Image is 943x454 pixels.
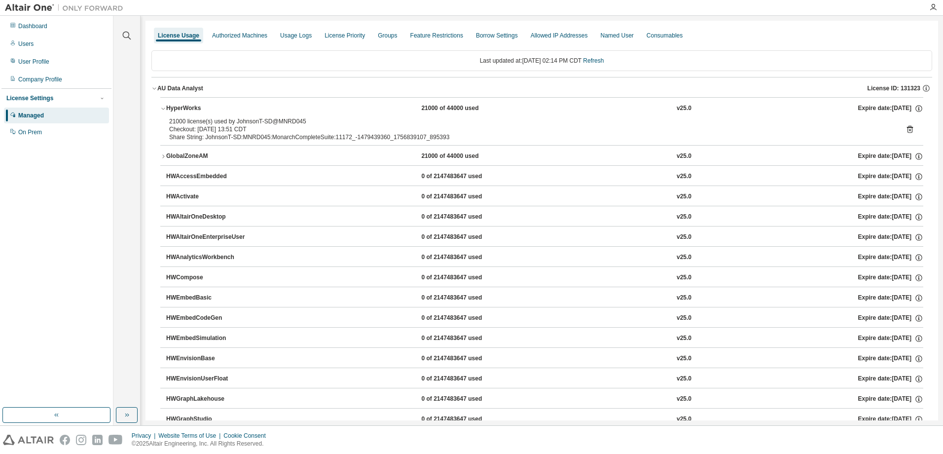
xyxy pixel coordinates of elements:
div: Cookie Consent [223,432,271,440]
div: License Usage [158,32,199,39]
div: Expire date: [DATE] [858,273,923,282]
div: Expire date: [DATE] [858,152,923,161]
div: AU Data Analyst [157,84,203,92]
div: Expire date: [DATE] [858,395,923,404]
div: On Prem [18,128,42,136]
div: HWEmbedBasic [166,294,255,303]
span: License ID: 131323 [868,84,920,92]
div: 0 of 2147483647 used [421,334,510,343]
div: Borrow Settings [476,32,518,39]
div: v25.0 [677,233,691,242]
div: 0 of 2147483647 used [421,354,510,363]
div: Authorized Machines [212,32,267,39]
a: Refresh [583,57,604,64]
div: 0 of 2147483647 used [421,415,510,424]
button: HWActivate0 of 2147483647 usedv25.0Expire date:[DATE] [166,186,923,208]
div: Expire date: [DATE] [858,213,923,222]
div: Users [18,40,34,48]
div: 0 of 2147483647 used [421,273,510,282]
div: v25.0 [677,192,691,201]
div: 0 of 2147483647 used [421,253,510,262]
div: HWEmbedCodeGen [166,314,255,323]
div: Expire date: [DATE] [858,375,923,383]
div: v25.0 [677,314,691,323]
button: HWAltairOneDesktop0 of 2147483647 usedv25.0Expire date:[DATE] [166,206,923,228]
div: HyperWorks [166,104,255,113]
button: HWEmbedSimulation0 of 2147483647 usedv25.0Expire date:[DATE] [166,328,923,349]
div: 0 of 2147483647 used [421,192,510,201]
div: HWAltairOneEnterpriseUser [166,233,255,242]
img: instagram.svg [76,435,86,445]
div: HWAnalyticsWorkbench [166,253,255,262]
button: HyperWorks21000 of 44000 usedv25.0Expire date:[DATE] [160,98,923,119]
button: HWGraphLakehouse0 of 2147483647 usedv25.0Expire date:[DATE] [166,388,923,410]
div: v25.0 [677,253,691,262]
div: 0 of 2147483647 used [421,172,510,181]
div: v25.0 [677,273,691,282]
button: HWGraphStudio0 of 2147483647 usedv25.0Expire date:[DATE] [166,409,923,430]
div: Consumables [647,32,683,39]
img: facebook.svg [60,435,70,445]
div: Expire date: [DATE] [858,294,923,303]
div: Expire date: [DATE] [858,314,923,323]
div: 21000 of 44000 used [421,152,510,161]
div: Expire date: [DATE] [858,233,923,242]
button: HWAltairOneEnterpriseUser0 of 2147483647 usedv25.0Expire date:[DATE] [166,227,923,248]
div: Usage Logs [280,32,312,39]
img: Altair One [5,3,128,13]
img: altair_logo.svg [3,435,54,445]
div: Expire date: [DATE] [858,104,923,113]
div: 0 of 2147483647 used [421,233,510,242]
div: HWActivate [166,192,255,201]
div: Expire date: [DATE] [858,253,923,262]
div: Expire date: [DATE] [858,192,923,201]
div: HWCompose [166,273,255,282]
div: Expire date: [DATE] [858,172,923,181]
div: v25.0 [677,152,691,161]
div: GlobalZoneAM [166,152,255,161]
div: Last updated at: [DATE] 02:14 PM CDT [151,50,932,71]
div: Expire date: [DATE] [858,354,923,363]
div: v25.0 [677,375,691,383]
button: HWAnalyticsWorkbench0 of 2147483647 usedv25.0Expire date:[DATE] [166,247,923,268]
div: Expire date: [DATE] [858,415,923,424]
div: Dashboard [18,22,47,30]
div: Feature Restrictions [410,32,463,39]
div: 21000 license(s) used by JohnsonT-SD@MNRD045 [169,117,891,125]
div: HWAccessEmbedded [166,172,255,181]
div: Named User [600,32,633,39]
div: 0 of 2147483647 used [421,294,510,303]
div: Privacy [132,432,158,440]
button: AU Data AnalystLicense ID: 131323 [151,77,932,99]
div: Groups [378,32,397,39]
button: HWEmbedCodeGen0 of 2147483647 usedv25.0Expire date:[DATE] [166,307,923,329]
div: v25.0 [677,354,691,363]
div: v25.0 [677,334,691,343]
div: v25.0 [677,415,691,424]
img: youtube.svg [109,435,123,445]
div: v25.0 [677,213,691,222]
button: GlobalZoneAM21000 of 44000 usedv25.0Expire date:[DATE] [160,146,923,167]
div: HWEmbedSimulation [166,334,255,343]
div: v25.0 [677,294,691,303]
div: HWGraphLakehouse [166,395,255,404]
div: 21000 of 44000 used [421,104,510,113]
button: HWAccessEmbedded0 of 2147483647 usedv25.0Expire date:[DATE] [166,166,923,188]
div: Company Profile [18,76,62,83]
div: Allowed IP Addresses [531,32,588,39]
div: 0 of 2147483647 used [421,395,510,404]
div: HWAltairOneDesktop [166,213,255,222]
div: Checkout: [DATE] 13:51 CDT [169,125,891,133]
div: 0 of 2147483647 used [421,375,510,383]
div: HWGraphStudio [166,415,255,424]
div: Expire date: [DATE] [858,334,923,343]
div: Managed [18,112,44,119]
div: v25.0 [677,395,691,404]
div: Share String: JohnsonT-SD:MNRD045:MonarchCompleteSuite:11172_-1479439360_1756839107_895393 [169,133,891,141]
div: License Settings [6,94,53,102]
div: HWEnvisionUserFloat [166,375,255,383]
div: 0 of 2147483647 used [421,314,510,323]
div: Website Terms of Use [158,432,223,440]
div: HWEnvisionBase [166,354,255,363]
img: linkedin.svg [92,435,103,445]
